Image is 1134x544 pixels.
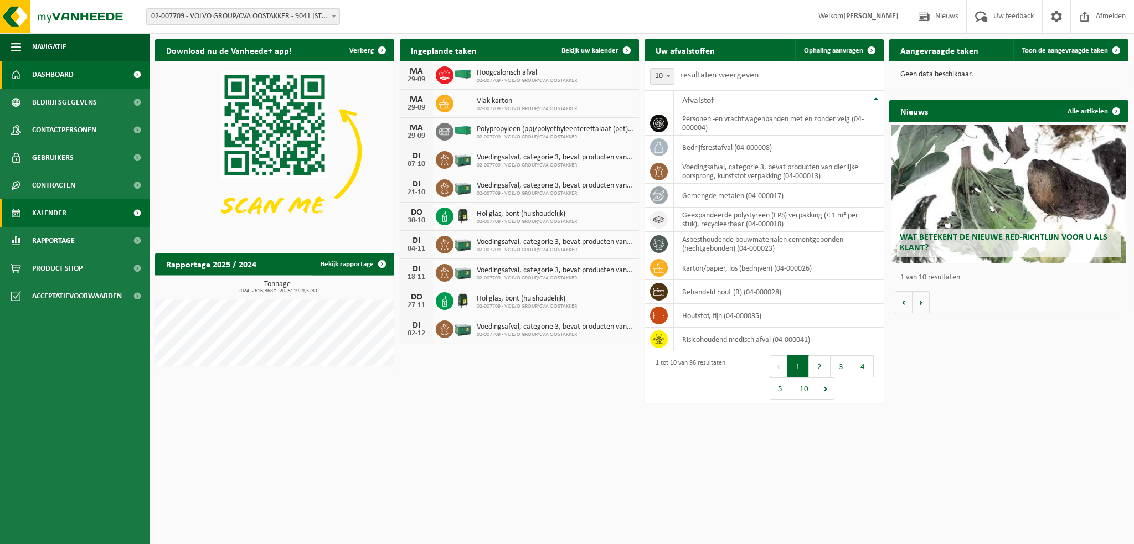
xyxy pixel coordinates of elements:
[477,303,577,310] span: 02-007709 - VOLVO GROUP/CVA OOSTAKKER
[831,355,852,377] button: 3
[674,111,884,136] td: personen -en vrachtwagenbanden met en zonder velg (04-000004)
[674,304,884,328] td: houtstof, fijn (04-000035)
[32,61,74,89] span: Dashboard
[843,12,899,20] strong: [PERSON_NAME]
[477,162,633,169] span: 02-007709 - VOLVO GROUP/CVA OOSTAKKER
[453,262,472,281] img: PB-LB-0680-HPE-GN-01
[453,206,472,225] img: CR-HR-1C-1000-PES-01
[405,330,427,338] div: 02-12
[645,39,726,61] h2: Uw afvalstoffen
[405,265,427,273] div: DI
[913,291,930,313] button: Volgende
[477,97,577,106] span: Vlak karton
[147,9,339,24] span: 02-007709 - VOLVO GROUP/CVA OOSTAKKER - 9041 OOSTAKKER, SMALLEHEERWEG 31
[477,266,633,275] span: Voedingsafval, categorie 3, bevat producten van dierlijke oorsprong, kunststof v...
[32,199,66,227] span: Kalender
[453,149,472,168] img: PB-LB-0680-HPE-GN-01
[477,219,577,225] span: 02-007709 - VOLVO GROUP/CVA OOSTAKKER
[477,275,633,282] span: 02-007709 - VOLVO GROUP/CVA OOSTAKKER
[161,281,394,294] h3: Tonnage
[674,208,884,232] td: geëxpandeerde polystyreen (EPS) verpakking (< 1 m² per stuk), recycleerbaar (04-000018)
[32,89,97,116] span: Bedrijfsgegevens
[155,61,394,241] img: Download de VHEPlus App
[477,294,577,303] span: Hol glas, bont (huishoudelijk)
[32,227,75,255] span: Rapportage
[477,331,633,338] span: 02-007709 - VOLVO GROUP/CVA OOSTAKKER
[32,282,122,310] span: Acceptatievoorwaarden
[795,39,883,61] a: Ophaling aanvragen
[770,377,791,400] button: 5
[405,217,427,225] div: 30-10
[405,302,427,309] div: 27-11
[895,291,913,313] button: Vorige
[477,238,633,247] span: Voedingsafval, categorie 3, bevat producten van dierlijke oorsprong, kunststof v...
[809,355,831,377] button: 2
[405,245,427,253] div: 04-11
[674,232,884,256] td: asbesthoudende bouwmaterialen cementgebonden (hechtgebonden) (04-000023)
[891,125,1126,263] a: Wat betekent de nieuwe RED-richtlijn voor u als klant?
[674,256,884,280] td: karton/papier, los (bedrijven) (04-000026)
[405,180,427,189] div: DI
[155,39,303,61] h2: Download nu de Vanheede+ app!
[787,355,809,377] button: 1
[405,160,427,168] div: 07-10
[405,273,427,281] div: 18-11
[889,39,989,61] h2: Aangevraagde taken
[477,153,633,162] span: Voedingsafval, categorie 3, bevat producten van dierlijke oorsprong, kunststof v...
[900,274,1123,282] p: 1 van 10 resultaten
[405,208,427,217] div: DO
[852,355,874,377] button: 4
[674,184,884,208] td: gemengde metalen (04-000017)
[405,104,427,112] div: 29-09
[453,178,472,196] img: PB-LB-0680-HPE-GN-01
[650,68,674,85] span: 10
[405,76,427,84] div: 29-09
[341,39,393,61] button: Verberg
[477,323,633,331] span: Voedingsafval, categorie 3, bevat producten van dierlijke oorsprong, kunststof v...
[1059,100,1127,122] a: Alle artikelen
[312,253,393,276] a: Bekijk rapportage
[682,96,714,105] span: Afvalstof
[553,39,638,61] a: Bekijk uw kalender
[453,234,472,253] img: PB-LB-0680-HPE-GN-01
[477,182,633,190] span: Voedingsafval, categorie 3, bevat producten van dierlijke oorsprong, kunststof v...
[453,319,472,338] img: PB-LB-0680-HPE-GN-01
[651,69,674,84] span: 10
[477,134,633,141] span: 02-007709 - VOLVO GROUP/CVA OOSTAKKER
[161,289,394,294] span: 2024: 2616,368 t - 2025: 1929,523 t
[900,233,1107,252] span: Wat betekent de nieuwe RED-richtlijn voor u als klant?
[405,123,427,132] div: MA
[804,47,863,54] span: Ophaling aanvragen
[674,280,884,304] td: behandeld hout (B) (04-000028)
[349,47,374,54] span: Verberg
[477,69,577,77] span: Hoogcalorisch afval
[674,328,884,351] td: risicohoudend medisch afval (04-000041)
[32,116,96,144] span: Contactpersonen
[477,125,633,134] span: Polypropyleen (pp)/polyethyleentereftalaat (pet) spanbanden
[900,71,1117,79] p: Geen data beschikbaar.
[155,253,267,275] h2: Rapportage 2025 / 2024
[477,77,577,84] span: 02-007709 - VOLVO GROUP/CVA OOSTAKKER
[770,355,787,377] button: Previous
[674,159,884,184] td: voedingsafval, categorie 3, bevat producten van dierlijke oorsprong, kunststof verpakking (04-000...
[400,39,488,61] h2: Ingeplande taken
[1022,47,1108,54] span: Toon de aangevraagde taken
[453,291,472,309] img: CR-HR-1C-1000-PES-01
[477,247,633,253] span: 02-007709 - VOLVO GROUP/CVA OOSTAKKER
[405,189,427,196] div: 21-10
[405,132,427,140] div: 29-09
[32,33,66,61] span: Navigatie
[650,354,725,401] div: 1 tot 10 van 96 resultaten
[817,377,834,400] button: Next
[146,8,340,25] span: 02-007709 - VOLVO GROUP/CVA OOSTAKKER - 9041 OOSTAKKER, SMALLEHEERWEG 31
[32,172,75,199] span: Contracten
[405,67,427,76] div: MA
[477,190,633,197] span: 02-007709 - VOLVO GROUP/CVA OOSTAKKER
[32,255,83,282] span: Product Shop
[674,136,884,159] td: bedrijfsrestafval (04-000008)
[561,47,618,54] span: Bekijk uw kalender
[405,152,427,160] div: DI
[405,321,427,330] div: DI
[405,95,427,104] div: MA
[889,100,939,122] h2: Nieuws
